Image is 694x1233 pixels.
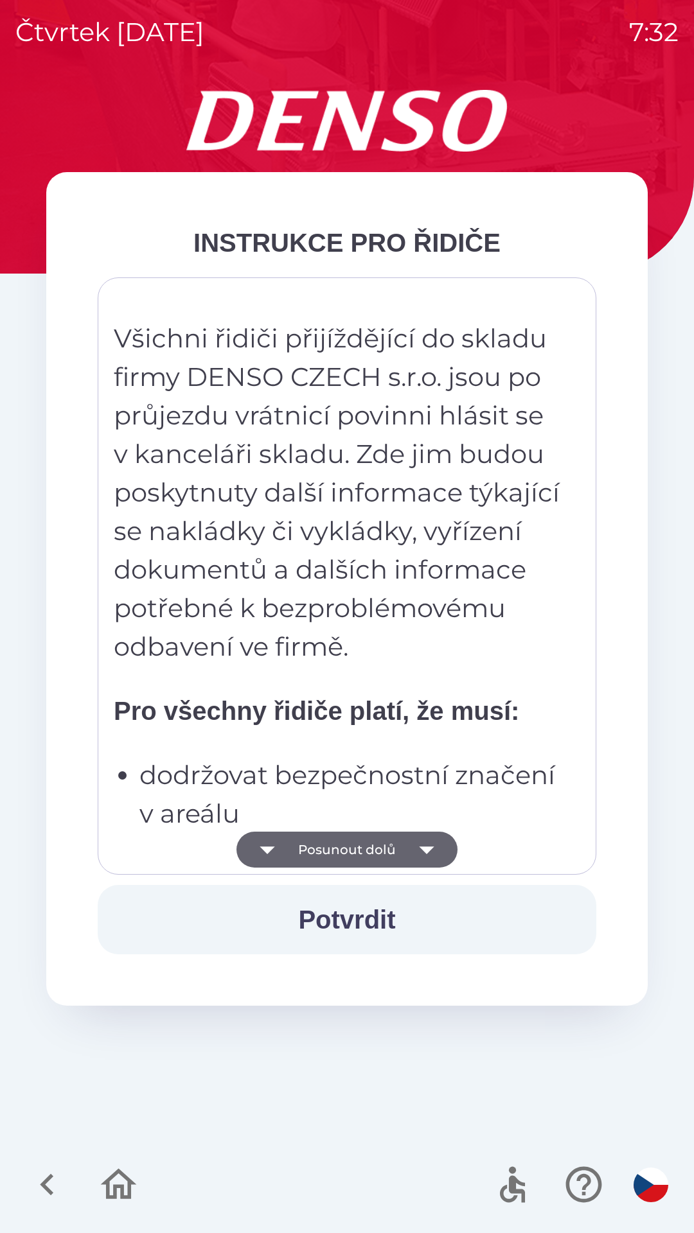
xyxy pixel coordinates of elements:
p: dodržovat bezpečnostní značení v areálu [139,756,562,833]
p: 7:32 [629,13,679,51]
p: Všichni řidiči přijíždějící do skladu firmy DENSO CZECH s.r.o. jsou po průjezdu vrátnicí povinni ... [114,319,562,666]
p: čtvrtek [DATE] [15,13,204,51]
strong: Pro všechny řidiče platí, že musí: [114,697,519,725]
img: cs flag [634,1167,668,1202]
img: Logo [46,90,648,152]
button: Posunout dolů [236,832,458,868]
button: Potvrdit [98,885,596,954]
div: INSTRUKCE PRO ŘIDIČE [98,223,596,262]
